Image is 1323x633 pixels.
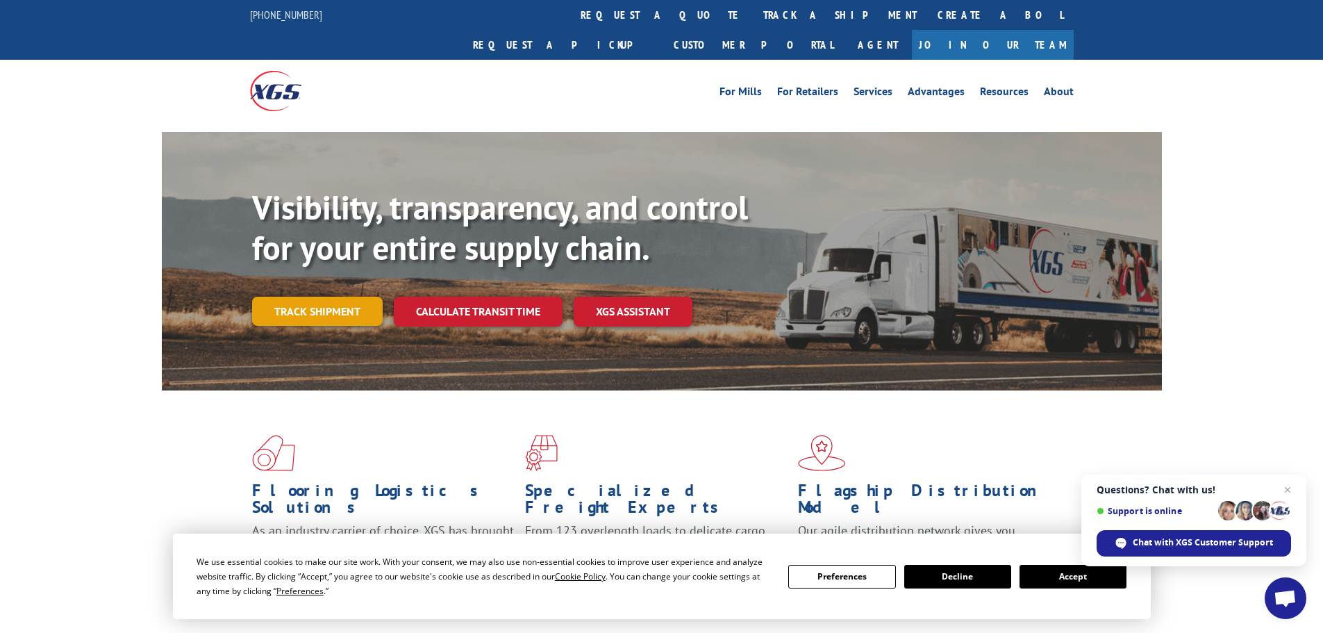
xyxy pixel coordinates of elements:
img: xgs-icon-total-supply-chain-intelligence-red [252,435,295,471]
a: XGS ASSISTANT [574,297,692,327]
a: Calculate transit time [394,297,563,327]
a: Track shipment [252,297,383,326]
span: Questions? Chat with us! [1097,484,1291,495]
h1: Specialized Freight Experts [525,482,788,523]
span: Our agile distribution network gives you nationwide inventory management on demand. [798,523,1054,555]
a: For Mills [719,86,762,101]
button: Accept [1020,565,1126,589]
a: Request a pickup [463,30,663,60]
span: Support is online [1097,506,1213,516]
button: Decline [904,565,1011,589]
h1: Flooring Logistics Solutions [252,482,515,523]
div: Chat with XGS Customer Support [1097,530,1291,557]
a: Advantages [908,86,965,101]
p: From 123 overlength loads to delicate cargo, our experienced staff knows the best way to move you... [525,523,788,584]
a: Join Our Team [912,30,1074,60]
a: Customer Portal [663,30,844,60]
button: Preferences [788,565,895,589]
span: Preferences [276,585,324,597]
b: Visibility, transparency, and control for your entire supply chain. [252,186,748,269]
span: Chat with XGS Customer Support [1133,536,1273,549]
img: xgs-icon-focused-on-flooring-red [525,435,558,471]
span: Cookie Policy [555,570,606,582]
a: [PHONE_NUMBER] [250,8,322,22]
a: Services [854,86,892,101]
h1: Flagship Distribution Model [798,482,1060,523]
div: We use essential cookies to make our site work. With your consent, we may also use non-essential ... [197,554,772,598]
a: Agent [844,30,912,60]
a: For Retailers [777,86,838,101]
a: About [1044,86,1074,101]
span: As an industry carrier of choice, XGS has brought innovation and dedication to flooring logistics... [252,523,514,572]
div: Open chat [1265,577,1306,619]
img: xgs-icon-flagship-distribution-model-red [798,435,846,471]
a: Resources [980,86,1029,101]
span: Close chat [1279,482,1296,498]
div: Cookie Consent Prompt [173,534,1151,619]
